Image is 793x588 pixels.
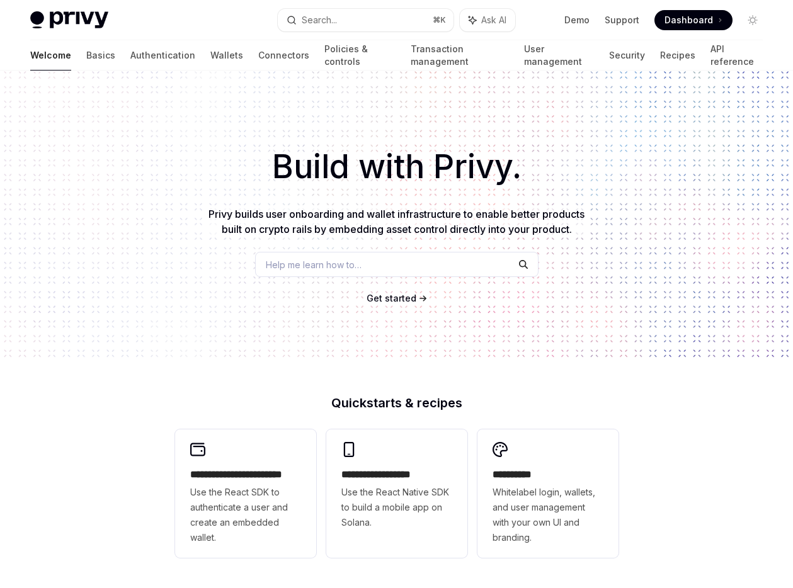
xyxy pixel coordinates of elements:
[278,9,454,31] button: Search...⌘K
[654,10,733,30] a: Dashboard
[30,40,71,71] a: Welcome
[190,485,301,545] span: Use the React SDK to authenticate a user and create an embedded wallet.
[210,40,243,71] a: Wallets
[30,11,108,29] img: light logo
[564,14,590,26] a: Demo
[710,40,763,71] a: API reference
[524,40,594,71] a: User management
[481,14,506,26] span: Ask AI
[326,429,467,558] a: **** **** **** ***Use the React Native SDK to build a mobile app on Solana.
[493,485,603,545] span: Whitelabel login, wallets, and user management with your own UI and branding.
[266,258,362,271] span: Help me learn how to…
[258,40,309,71] a: Connectors
[86,40,115,71] a: Basics
[130,40,195,71] a: Authentication
[433,15,446,25] span: ⌘ K
[605,14,639,26] a: Support
[367,293,416,303] span: Get started
[302,13,337,28] div: Search...
[324,40,396,71] a: Policies & controls
[208,208,585,235] span: Privy builds user onboarding and wallet infrastructure to enable better products built on crypto ...
[367,292,416,305] a: Get started
[477,429,619,558] a: **** *****Whitelabel login, wallets, and user management with your own UI and branding.
[665,14,713,26] span: Dashboard
[660,40,695,71] a: Recipes
[609,40,645,71] a: Security
[743,10,763,30] button: Toggle dark mode
[175,397,619,409] h2: Quickstarts & recipes
[411,40,509,71] a: Transaction management
[341,485,452,530] span: Use the React Native SDK to build a mobile app on Solana.
[20,142,773,191] h1: Build with Privy.
[460,9,515,31] button: Ask AI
